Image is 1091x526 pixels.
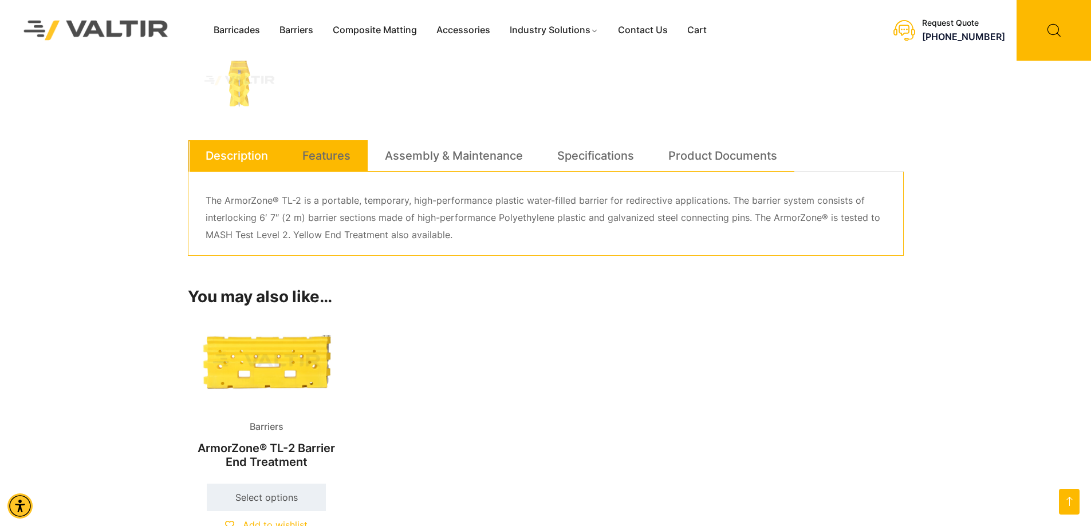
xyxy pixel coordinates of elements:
[302,140,350,171] a: Features
[608,22,678,39] a: Contact Us
[188,50,291,112] img: A stack of yellow interlocking traffic barriers with metal connectors for stability.
[500,22,608,39] a: Industry Solutions
[206,192,886,244] p: The ArmorZone® TL-2 is a portable, temporary, high-performance plastic water-filled barrier for r...
[270,22,323,39] a: Barriers
[427,22,500,39] a: Accessories
[1059,489,1080,515] a: Open this option
[323,22,427,39] a: Composite Matting
[557,140,634,171] a: Specifications
[207,484,326,511] a: Select options for “ArmorZone® TL-2 Barrier End Treatment”
[922,18,1005,28] div: Request Quote
[188,314,346,474] a: BarriersArmorZone® TL-2 Barrier End Treatment
[206,140,268,171] a: Description
[385,140,523,171] a: Assembly & Maintenance
[204,22,270,39] a: Barricades
[678,22,716,39] a: Cart
[188,314,346,409] img: A bright yellow plastic component with various holes and cutouts, likely used in machinery or equ...
[922,31,1005,42] a: call (888) 496-3625
[188,436,346,474] h2: ArmorZone® TL-2 Barrier End Treatment
[668,140,777,171] a: Product Documents
[241,418,292,436] span: Barriers
[9,5,184,55] img: Valtir Rentals
[7,493,33,519] div: Accessibility Menu
[188,287,904,307] h2: You may also like…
